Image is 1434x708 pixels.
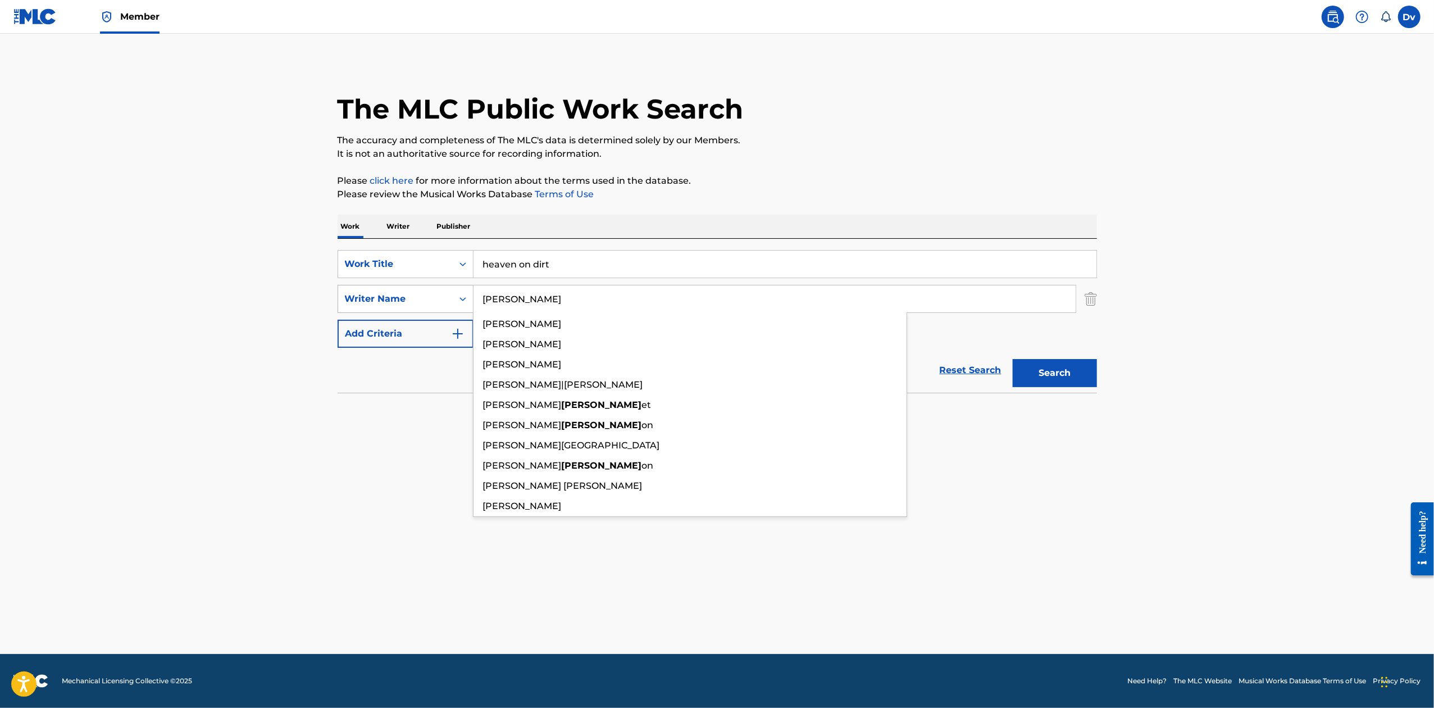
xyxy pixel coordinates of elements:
[483,379,643,390] span: [PERSON_NAME]|[PERSON_NAME]
[483,339,562,350] span: [PERSON_NAME]
[483,420,562,430] span: [PERSON_NAME]
[338,92,744,126] h1: The MLC Public Work Search
[384,215,413,238] p: Writer
[1351,6,1373,28] div: Help
[451,327,465,341] img: 9d2ae6d4665cec9f34b9.svg
[562,420,642,430] strong: [PERSON_NAME]
[1403,494,1434,584] iframe: Resource Center
[642,400,652,410] span: et
[1127,676,1167,686] a: Need Help?
[338,188,1097,201] p: Please review the Musical Works Database
[1378,654,1434,708] div: Chatwidget
[562,460,642,471] strong: [PERSON_NAME]
[1326,10,1340,24] img: search
[533,189,594,199] a: Terms of Use
[1322,6,1344,28] a: Public Search
[338,250,1097,393] form: Search Form
[370,175,414,186] a: click here
[434,215,474,238] p: Publisher
[1398,6,1421,28] div: User Menu
[338,147,1097,161] p: It is not an authoritative source for recording information.
[1373,676,1421,686] a: Privacy Policy
[934,358,1007,383] a: Reset Search
[338,215,363,238] p: Work
[1239,676,1366,686] a: Musical Works Database Terms of Use
[120,10,160,23] span: Member
[62,676,192,686] span: Mechanical Licensing Collective © 2025
[13,8,57,25] img: MLC Logo
[1173,676,1232,686] a: The MLC Website
[345,292,446,306] div: Writer Name
[642,460,654,471] span: on
[483,460,562,471] span: [PERSON_NAME]
[483,480,643,491] span: [PERSON_NAME] [PERSON_NAME]
[1355,10,1369,24] img: help
[483,359,562,370] span: [PERSON_NAME]
[1380,11,1391,22] div: Notifications
[642,420,654,430] span: on
[483,319,562,329] span: [PERSON_NAME]
[338,320,474,348] button: Add Criteria
[338,134,1097,147] p: The accuracy and completeness of The MLC's data is determined solely by our Members.
[1381,665,1388,699] div: Slepen
[13,674,48,688] img: logo
[483,440,660,451] span: [PERSON_NAME][GEOGRAPHIC_DATA]
[562,400,642,410] strong: [PERSON_NAME]
[345,257,446,271] div: Work Title
[483,501,562,511] span: [PERSON_NAME]
[483,400,562,410] span: [PERSON_NAME]
[1378,654,1434,708] iframe: Chat Widget
[1013,359,1097,387] button: Search
[1085,285,1097,313] img: Delete Criterion
[100,10,113,24] img: Top Rightsholder
[338,174,1097,188] p: Please for more information about the terms used in the database.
